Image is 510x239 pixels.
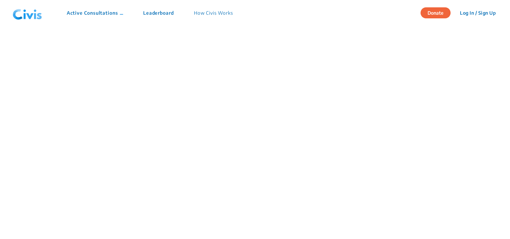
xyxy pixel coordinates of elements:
[421,9,456,16] a: Donate
[421,7,451,18] button: Donate
[456,8,500,18] button: Log In / Sign Up
[67,9,123,16] p: Active Consultations
[194,9,233,16] p: How Civis Works
[143,9,174,16] p: Leaderboard
[10,3,45,23] img: navlogo.png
